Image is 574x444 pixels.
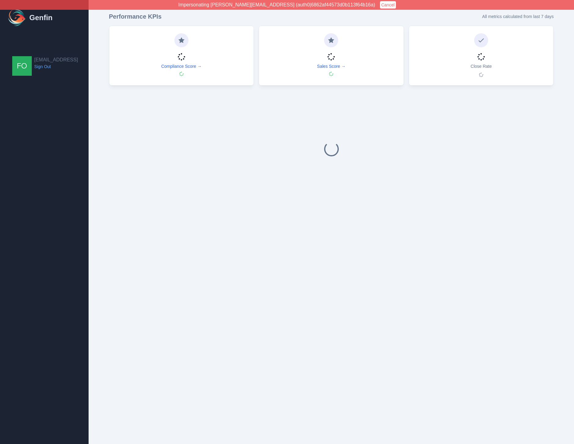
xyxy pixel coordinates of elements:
[161,63,202,69] a: Compliance Score →
[471,63,492,69] p: Close Rate
[109,12,162,21] h3: Performance KPIs
[317,63,345,69] a: Sales Score →
[380,1,396,9] button: Cancel
[29,13,53,23] h1: Genfin
[34,64,78,70] a: Sign Out
[12,56,32,76] img: founders@genfin.ai
[7,8,27,27] img: Logo
[482,13,554,20] p: All metrics calculated from last 7 days
[34,56,78,64] h2: [EMAIL_ADDRESS]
